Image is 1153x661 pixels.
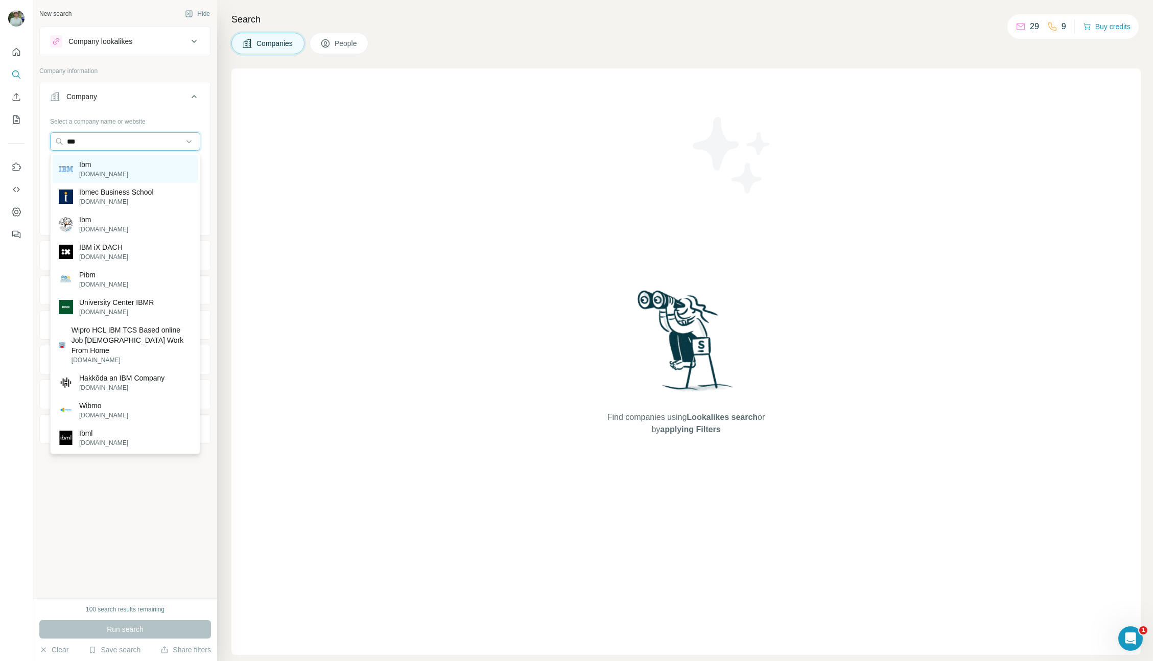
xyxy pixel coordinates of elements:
[660,425,720,434] span: applying Filters
[79,252,128,262] p: [DOMAIN_NAME]
[79,225,128,234] p: [DOMAIN_NAME]
[59,217,73,231] img: Ibm
[40,278,210,302] button: HQ location
[79,428,128,438] p: Ibml
[59,403,73,417] img: Wibmo
[79,159,128,170] p: Ibm
[1062,20,1066,33] p: 9
[231,12,1141,27] h4: Search
[59,375,73,390] img: Hakkōda an IBM Company
[8,158,25,176] button: Use Surfe on LinkedIn
[72,356,192,365] p: [DOMAIN_NAME]
[59,245,73,259] img: IBM iX DACH
[687,413,758,421] span: Lookalikes search
[88,645,140,655] button: Save search
[8,180,25,199] button: Use Surfe API
[59,272,73,287] img: Pibm
[40,313,210,337] button: Annual revenue ($)
[79,400,128,411] p: Wibmo
[178,6,217,21] button: Hide
[79,297,154,308] p: University Center IBMR
[86,605,164,614] div: 100 search results remaining
[8,10,25,27] img: Avatar
[66,91,97,102] div: Company
[8,65,25,84] button: Search
[79,411,128,420] p: [DOMAIN_NAME]
[40,382,210,407] button: Technologies
[79,187,154,197] p: Ibmec Business School
[39,66,211,76] p: Company information
[256,38,294,49] span: Companies
[8,43,25,61] button: Quick start
[1030,20,1039,33] p: 29
[1083,19,1131,34] button: Buy credits
[79,280,128,289] p: [DOMAIN_NAME]
[50,113,200,126] div: Select a company name or website
[79,170,128,179] p: [DOMAIN_NAME]
[633,288,739,402] img: Surfe Illustration - Woman searching with binoculars
[335,38,358,49] span: People
[8,203,25,221] button: Dashboard
[79,270,128,280] p: Pibm
[79,197,154,206] p: [DOMAIN_NAME]
[40,347,210,372] button: Employees (size)
[604,411,768,436] span: Find companies using or by
[40,29,210,54] button: Company lookalikes
[39,9,72,18] div: New search
[8,110,25,129] button: My lists
[1139,626,1147,634] span: 1
[40,243,210,268] button: Industry
[59,190,73,204] img: Ibmec Business School
[79,438,128,447] p: [DOMAIN_NAME]
[79,308,154,317] p: [DOMAIN_NAME]
[40,84,210,113] button: Company
[72,325,192,356] p: Wipro HCL IBM TCS Based online Job [DEMOGRAPHIC_DATA] Work From Home
[79,383,164,392] p: [DOMAIN_NAME]
[1118,626,1143,651] iframe: Intercom live chat
[686,109,778,201] img: Surfe Illustration - Stars
[59,342,65,348] img: Wipro HCL IBM TCS Based online Job internship Work From Home
[59,431,73,445] img: Ibml
[8,88,25,106] button: Enrich CSV
[79,242,128,252] p: IBM iX DACH
[8,225,25,244] button: Feedback
[160,645,211,655] button: Share filters
[59,166,73,172] img: Ibm
[59,300,73,314] img: University Center IBMR
[79,215,128,225] p: Ibm
[39,645,68,655] button: Clear
[79,373,164,383] p: Hakkōda an IBM Company
[68,36,132,46] div: Company lookalikes
[40,417,210,441] button: Keywords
